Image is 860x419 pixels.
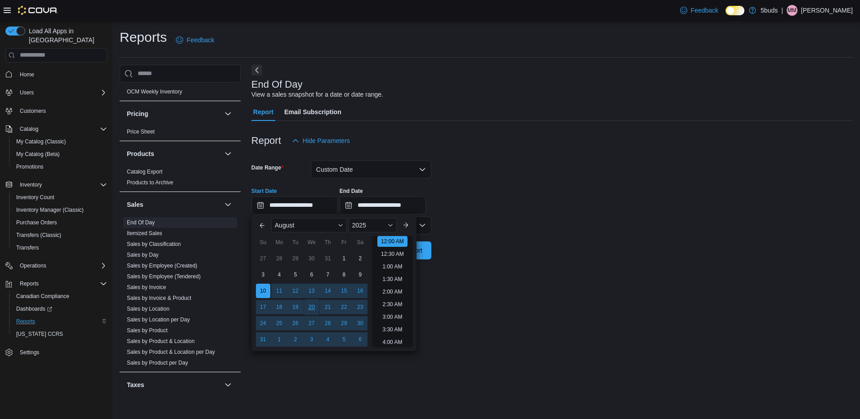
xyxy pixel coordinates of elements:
a: Promotions [13,161,47,172]
img: Cova [18,6,58,15]
div: day-6 [305,267,319,282]
a: Sales by Product & Location per Day [127,349,215,355]
span: Sales by Employee (Created) [127,262,197,269]
div: day-19 [288,300,303,314]
a: Purchase Orders [13,217,61,228]
span: My Catalog (Beta) [13,149,107,160]
a: Sales by Day [127,252,159,258]
h3: Products [127,149,154,158]
div: Fr [337,235,351,250]
span: Feedback [691,6,718,15]
span: Canadian Compliance [16,293,69,300]
span: Sales by Classification [127,241,181,248]
span: Promotions [13,161,107,172]
span: Sales by Product [127,327,168,334]
span: Dashboards [13,303,107,314]
div: day-29 [288,251,303,266]
span: Hide Parameters [303,136,350,145]
div: Pricing [120,126,241,141]
label: End Date [340,187,363,195]
a: My Catalog (Classic) [13,136,70,147]
div: day-25 [272,316,287,330]
button: Transfers [9,241,111,254]
span: Catalog [16,124,107,134]
span: Sales by Location per Day [127,316,190,323]
div: View a sales snapshot for a date or date range. [251,90,383,99]
span: Settings [16,347,107,358]
a: Inventory Count [13,192,58,203]
div: Products [120,166,241,192]
span: Sales by Invoice & Product [127,294,191,302]
a: Sales by Invoice & Product [127,295,191,301]
span: Report [253,103,273,121]
button: Transfers (Classic) [9,229,111,241]
span: Inventory Manager (Classic) [16,206,84,214]
a: Sales by Employee (Tendered) [127,273,201,280]
a: Products to Archive [127,179,173,186]
input: Dark Mode [726,6,744,15]
div: day-6 [353,332,367,347]
span: Reports [16,278,107,289]
div: day-14 [321,284,335,298]
span: Users [20,89,34,96]
button: Inventory [16,179,45,190]
button: Users [2,86,111,99]
a: Sales by Employee (Created) [127,263,197,269]
span: Purchase Orders [13,217,107,228]
a: Settings [16,347,43,358]
span: 2025 [352,222,366,229]
div: day-21 [321,300,335,314]
button: Inventory Count [9,191,111,204]
span: Promotions [16,163,44,170]
a: OCM Weekly Inventory [127,89,182,95]
div: day-1 [337,251,351,266]
li: 1:30 AM [379,274,406,285]
div: day-22 [337,300,351,314]
a: Sales by Product per Day [127,360,188,366]
a: Dashboards [13,303,56,314]
div: day-27 [256,251,270,266]
span: Inventory Manager (Classic) [13,205,107,215]
a: Catalog Export [127,169,162,175]
span: Email Subscription [284,103,341,121]
span: Dashboards [16,305,52,312]
button: Products [223,148,233,159]
span: Sales by Product & Location per Day [127,348,215,356]
div: day-15 [337,284,351,298]
a: My Catalog (Beta) [13,149,63,160]
span: Washington CCRS [13,329,107,339]
button: Products [127,149,221,158]
div: August, 2025 [255,250,368,348]
li: 2:00 AM [379,286,406,297]
h3: Sales [127,200,143,209]
span: Sales by Product per Day [127,359,188,366]
span: Canadian Compliance [13,291,107,302]
div: day-9 [353,267,367,282]
span: Operations [16,260,107,271]
a: Sales by Invoice [127,284,166,290]
div: Sa [353,235,367,250]
h3: End Of Day [251,79,303,90]
span: Home [20,71,34,78]
a: Sales by Product & Location [127,338,195,344]
button: Canadian Compliance [9,290,111,303]
div: day-18 [272,300,287,314]
span: Home [16,69,107,80]
span: Reports [13,316,107,327]
span: Load All Apps in [GEOGRAPHIC_DATA] [25,27,107,45]
div: Tu [288,235,303,250]
span: [US_STATE] CCRS [16,330,63,338]
div: day-30 [305,251,319,266]
li: 2:30 AM [379,299,406,310]
div: day-31 [256,332,270,347]
span: End Of Day [127,219,155,226]
a: Canadian Compliance [13,291,73,302]
div: day-17 [256,300,270,314]
li: 1:00 AM [379,261,406,272]
span: Price Sheet [127,128,155,135]
span: My Catalog (Beta) [16,151,60,158]
a: Itemized Sales [127,230,162,236]
span: Feedback [187,36,214,45]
